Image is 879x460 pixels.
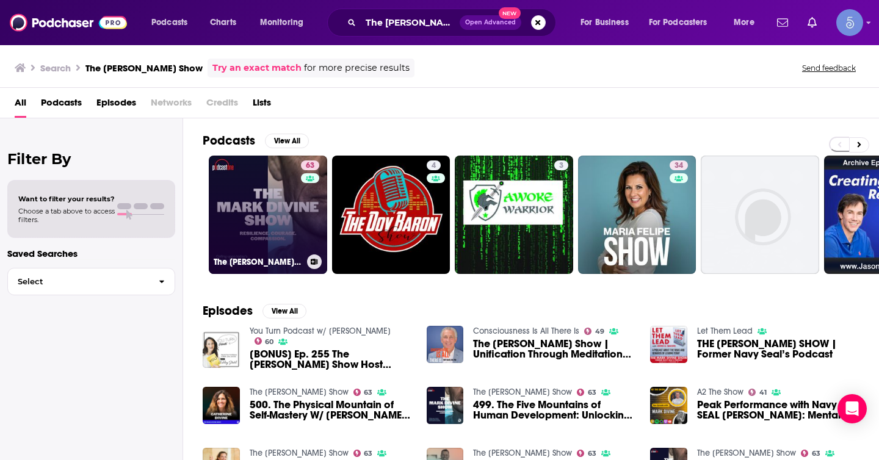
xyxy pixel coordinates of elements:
a: Let Them Lead [697,326,753,336]
h3: The [PERSON_NAME] Show [85,62,203,74]
a: Show notifications dropdown [803,12,822,33]
img: 499. The Five Mountains of Human Development: Unlocking Potential W/ Mark Divine [427,387,464,424]
span: 63 [588,451,596,456]
span: 34 [675,160,683,172]
img: User Profile [836,9,863,36]
h2: Podcasts [203,133,255,148]
span: 3 [559,160,563,172]
p: Saved Searches [7,248,175,259]
a: 500. The Physical Mountain of Self-Mastery W/ Mark & Catherine Divine [250,400,412,420]
a: 34 [670,160,688,170]
a: 4 [427,160,441,170]
a: Charts [202,13,244,32]
span: Networks [151,93,192,118]
a: 63 [577,389,596,396]
span: For Podcasters [649,14,707,31]
img: 500. The Physical Mountain of Self-Mastery W/ Mark & Catherine Divine [203,387,240,424]
button: Open AdvancedNew [460,15,521,30]
a: All [15,93,26,118]
a: Consciousness Is All There Is [473,326,579,336]
a: [BONUS] Ep. 255 The Mark Divine Show Host Mark Divine Discusses The Science of Motivation [250,349,412,370]
span: 4 [432,160,436,172]
a: PodcastsView All [203,133,309,148]
a: Try an exact match [212,61,302,75]
span: Peak Performance with Navy SEAL [PERSON_NAME]: Mental Toughness & Resilience | A2 The Show #520 [697,400,859,420]
button: open menu [143,13,203,32]
a: EpisodesView All [203,303,306,318]
a: 60 [255,337,274,345]
button: Select [7,268,175,295]
span: Monitoring [260,14,303,31]
a: Peak Performance with Navy SEAL Mark Divine: Mental Toughness & Resilience | A2 The Show #520 [697,400,859,420]
button: open menu [572,13,644,32]
a: 499. The Five Mountains of Human Development: Unlocking Potential W/ Mark Divine [473,400,635,420]
div: Open Intercom Messenger [837,394,867,423]
span: 499. The Five Mountains of Human Development: Unlocking Potential W/ [PERSON_NAME] [473,400,635,420]
span: 63 [364,451,372,456]
span: 63 [364,390,372,395]
a: 63 [577,450,596,457]
input: Search podcasts, credits, & more... [361,13,460,32]
span: THE [PERSON_NAME] SHOW | Former Navy Seal’s Podcast [697,339,859,359]
img: THE MARK DIVINE SHOW | Former Navy Seal’s Podcast [650,326,687,363]
a: Peak Performance with Navy SEAL Mark Divine: Mental Toughness & Resilience | A2 The Show #520 [650,387,687,424]
a: THE MARK DIVINE SHOW | Former Navy Seal’s Podcast [697,339,859,359]
a: 34 [578,156,696,274]
a: The Mark Divine Show [473,387,572,397]
a: 63The [PERSON_NAME] Show [209,156,327,274]
span: Want to filter your results? [18,195,115,203]
button: open menu [725,13,770,32]
span: For Business [581,14,629,31]
a: Podcasts [41,93,82,118]
span: Open Advanced [465,20,516,26]
a: The Mark Divine Show [697,448,796,458]
img: The Mark Divine Show | Unification Through Meditation with Dr Tony Nader [427,326,464,363]
a: The Mark Divine Show [250,387,349,397]
a: 49 [584,328,604,335]
span: Credits [206,93,238,118]
span: Logged in as Spiral5-G1 [836,9,863,36]
a: 3 [554,160,568,170]
img: [BONUS] Ep. 255 The Mark Divine Show Host Mark Divine Discusses The Science of Motivation [203,331,240,368]
span: Choose a tab above to access filters. [18,207,115,224]
button: open menu [641,13,725,32]
span: 63 [306,160,314,172]
h2: Episodes [203,303,253,318]
a: You Turn Podcast w/ Ashley Stahl [250,326,391,336]
a: Lists [253,93,271,118]
img: Podchaser - Follow, Share and Rate Podcasts [10,11,127,34]
a: The Mark Divine Show [473,448,572,458]
span: New [499,7,521,19]
span: 41 [759,390,767,395]
span: [BONUS] Ep. 255 The [PERSON_NAME] Show Host [PERSON_NAME] Discusses The Science of Motivation [250,349,412,370]
a: 63 [353,450,373,457]
h3: Search [40,62,71,74]
span: 49 [595,329,604,334]
a: Episodes [96,93,136,118]
a: The Mark Divine Show [250,448,349,458]
span: Select [8,278,149,286]
span: 60 [265,339,273,345]
span: 63 [812,451,820,456]
h3: The [PERSON_NAME] Show [214,257,302,267]
a: 63 [301,160,319,170]
div: Search podcasts, credits, & more... [339,9,568,37]
button: open menu [251,13,319,32]
button: View All [262,304,306,318]
span: for more precise results [304,61,410,75]
a: 63 [353,389,373,396]
button: Show profile menu [836,9,863,36]
span: 63 [588,390,596,395]
span: More [734,14,754,31]
span: Podcasts [151,14,187,31]
a: 3 [455,156,573,274]
a: 41 [748,389,767,396]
